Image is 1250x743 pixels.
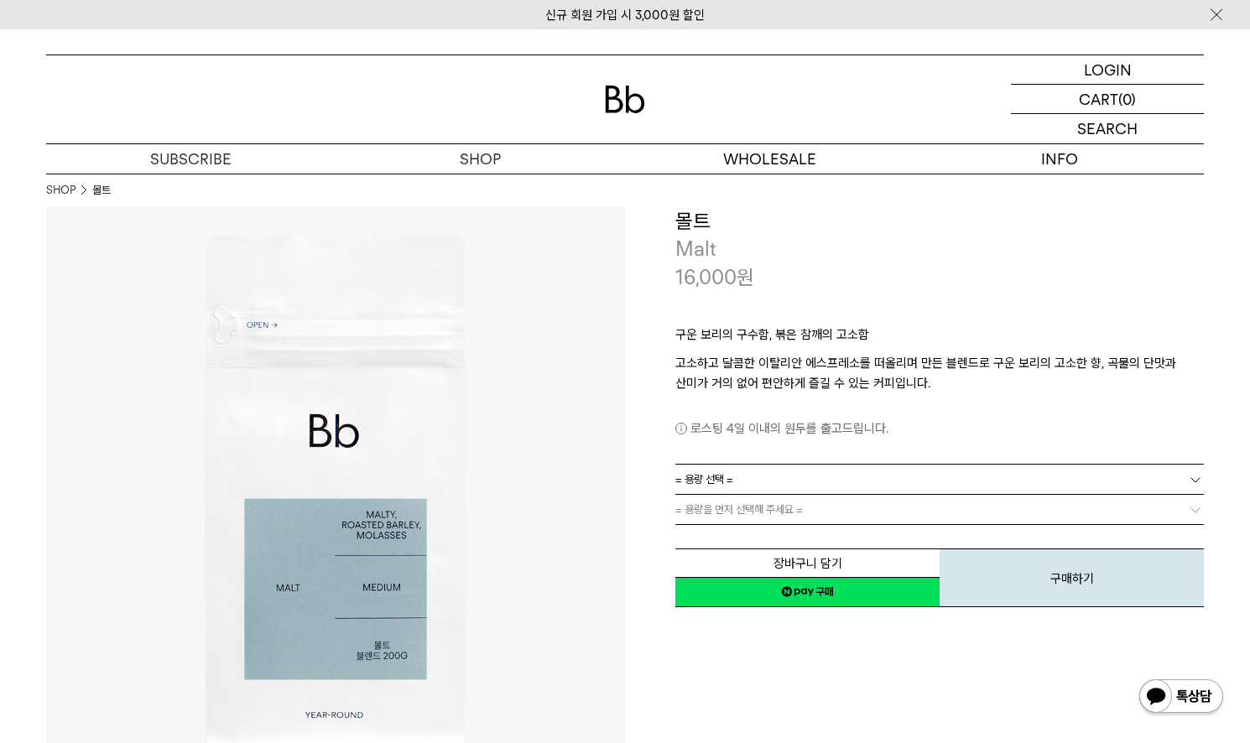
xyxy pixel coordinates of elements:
span: = 용량을 먼저 선택해 주세요 = [675,495,803,524]
p: (0) [1118,85,1136,113]
span: = 용량 선택 = [675,465,733,494]
p: LOGIN [1084,55,1132,84]
h3: 몰트 [675,207,1204,236]
img: 로고 [605,86,645,113]
a: 새창 [675,577,940,607]
a: SUBSCRIBE [46,144,336,174]
button: 장바구니 담기 [675,548,940,578]
p: 구운 보리의 구수함, 볶은 참깨의 고소함 [675,325,1204,353]
a: 신규 회원 가입 시 3,000원 할인 [545,8,705,23]
p: 고소하고 달콤한 이탈리안 에스프레소를 떠올리며 만든 블렌드로 구운 보리의 고소한 향, 곡물의 단맛과 산미가 거의 없어 편안하게 즐길 수 있는 커피입니다. [675,353,1204,393]
a: SHOP [46,182,76,199]
a: LOGIN [1011,55,1204,85]
a: SHOP [336,144,625,174]
span: 원 [737,265,754,289]
p: Malt [675,235,1204,263]
p: 로스팅 4일 이내의 원두를 출고드립니다. [675,418,1204,439]
p: SEARCH [1077,114,1138,143]
button: 구매하기 [940,548,1204,607]
img: 카카오톡 채널 1:1 채팅 버튼 [1138,678,1225,718]
p: WHOLESALE [625,144,914,174]
p: CART [1079,85,1118,113]
p: INFO [914,144,1204,174]
a: CART (0) [1011,85,1204,114]
li: 몰트 [92,182,111,199]
p: 16,000 [675,263,754,292]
